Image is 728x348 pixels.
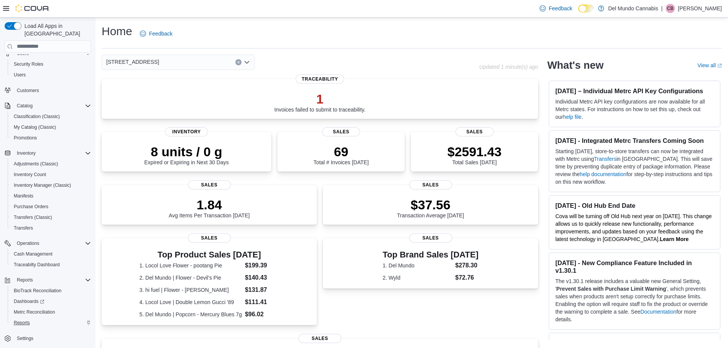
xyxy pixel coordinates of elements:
[640,309,676,315] a: Documentation
[11,223,91,233] span: Transfers
[14,86,91,95] span: Customers
[14,149,39,158] button: Inventory
[14,161,58,167] span: Adjustments (Classic)
[448,144,502,165] div: Total Sales [DATE]
[14,262,60,268] span: Traceabilty Dashboard
[667,4,674,13] span: CB
[555,137,714,144] h3: [DATE] - Integrated Metrc Transfers Coming Soon
[11,60,91,69] span: Security Roles
[11,223,36,233] a: Transfers
[17,103,32,109] span: Catalog
[14,101,36,110] button: Catalog
[14,225,33,231] span: Transfers
[14,320,30,326] span: Reports
[11,213,91,222] span: Transfers (Classic)
[555,147,714,186] p: Starting [DATE], store-to-store transfers can now be integrated with Metrc using in [GEOGRAPHIC_D...
[235,59,242,65] button: Clear input
[8,133,94,143] button: Promotions
[245,285,279,295] dd: $131.87
[14,309,55,315] span: Metrc Reconciliation
[11,181,91,190] span: Inventory Manager (Classic)
[11,170,49,179] a: Inventory Count
[11,286,65,295] a: BioTrack Reconciliation
[14,72,26,78] span: Users
[139,274,242,282] dt: 2. Del Mundo | Flower - Devil's Pie
[188,180,231,189] span: Sales
[479,64,538,70] p: Updated 1 minute(s) ago
[697,62,722,68] a: View allExternal link
[14,251,52,257] span: Cash Management
[15,5,50,12] img: Cova
[456,127,494,136] span: Sales
[537,1,575,16] a: Feedback
[8,59,94,70] button: Security Roles
[245,261,279,270] dd: $199.39
[11,202,52,211] a: Purchase Orders
[11,112,63,121] a: Classification (Classic)
[594,156,616,162] a: Transfers
[313,144,368,159] p: 69
[8,296,94,307] a: Dashboards
[244,59,250,65] button: Open list of options
[11,133,91,142] span: Promotions
[660,236,689,242] a: Learn More
[274,91,366,113] div: Invoices failed to submit to traceability.
[8,122,94,133] button: My Catalog (Classic)
[455,261,478,270] dd: $278.30
[144,144,229,165] div: Expired or Expiring in Next 30 Days
[383,262,452,269] dt: 1. Del Mundo
[11,297,91,306] span: Dashboards
[8,259,94,270] button: Traceabilty Dashboard
[14,204,49,210] span: Purchase Orders
[8,201,94,212] button: Purchase Orders
[11,213,55,222] a: Transfers (Classic)
[14,172,46,178] span: Inventory Count
[14,101,91,110] span: Catalog
[11,70,91,79] span: Users
[137,26,175,41] a: Feedback
[298,334,341,343] span: Sales
[8,70,94,80] button: Users
[11,308,58,317] a: Metrc Reconciliation
[139,250,279,259] h3: Top Product Sales [DATE]
[139,262,242,269] dt: 1. Locol Love Flower - pootang Pie
[245,298,279,307] dd: $111.41
[11,286,91,295] span: BioTrack Reconciliation
[11,202,91,211] span: Purchase Orders
[2,100,94,111] button: Catalog
[102,24,132,39] h1: Home
[14,135,37,141] span: Promotions
[14,124,56,130] span: My Catalog (Classic)
[14,239,91,248] span: Operations
[274,91,366,107] p: 1
[549,5,572,12] span: Feedback
[11,260,91,269] span: Traceabilty Dashboard
[8,317,94,328] button: Reports
[580,171,626,177] a: help documentation
[245,273,279,282] dd: $140.43
[11,297,47,306] a: Dashboards
[188,233,231,243] span: Sales
[17,335,33,342] span: Settings
[14,182,71,188] span: Inventory Manager (Classic)
[14,275,91,285] span: Reports
[2,333,94,344] button: Settings
[17,240,39,246] span: Operations
[547,59,603,71] h2: What's new
[11,308,91,317] span: Metrc Reconciliation
[666,4,675,13] div: Cody Brumfield
[678,4,722,13] p: [PERSON_NAME]
[11,181,74,190] a: Inventory Manager (Classic)
[448,144,502,159] p: $2591.43
[11,112,91,121] span: Classification (Classic)
[2,238,94,249] button: Operations
[165,127,208,136] span: Inventory
[106,57,159,66] span: [STREET_ADDRESS]
[169,197,250,212] p: 1.84
[555,277,714,323] p: The v1.30.1 release includes a valuable new General Setting, ' ', which prevents sales when produ...
[555,259,714,274] h3: [DATE] - New Compliance Feature Included in v1.30.1
[397,197,464,219] div: Transaction Average [DATE]
[555,202,714,209] h3: [DATE] - Old Hub End Date
[8,223,94,233] button: Transfers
